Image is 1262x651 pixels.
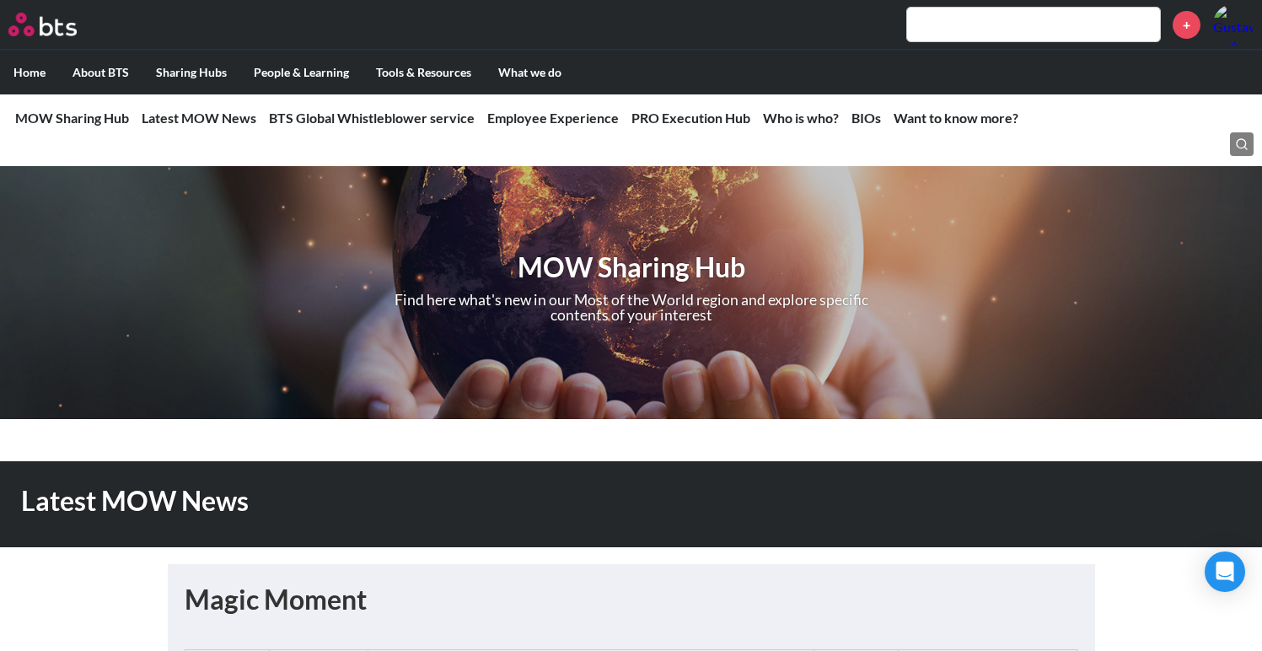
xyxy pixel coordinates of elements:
a: PRO Execution Hub [631,110,750,126]
h1: Latest MOW News [21,482,875,520]
label: Sharing Hubs [142,51,240,94]
a: MOW Sharing Hub [15,110,129,126]
h1: MOW Sharing Hub [312,249,950,287]
a: BTS Global Whistleblower service [269,110,475,126]
a: Who is who? [763,110,839,126]
a: Go home [8,13,108,36]
a: Employee Experience [487,110,619,126]
p: Find here what's new in our Most of the World region and explore specific contents of your interest [376,293,887,322]
a: Profile [1213,4,1254,45]
label: What we do [485,51,575,94]
h1: Magic Moment [185,581,1078,619]
div: Open Intercom Messenger [1205,551,1245,592]
label: People & Learning [240,51,362,94]
img: BTS Logo [8,13,77,36]
a: Want to know more? [894,110,1018,126]
img: Gustavo Berbel [1213,4,1254,45]
a: Latest MOW News [142,110,256,126]
a: BIOs [851,110,881,126]
label: About BTS [59,51,142,94]
label: Tools & Resources [362,51,485,94]
a: + [1173,11,1200,39]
